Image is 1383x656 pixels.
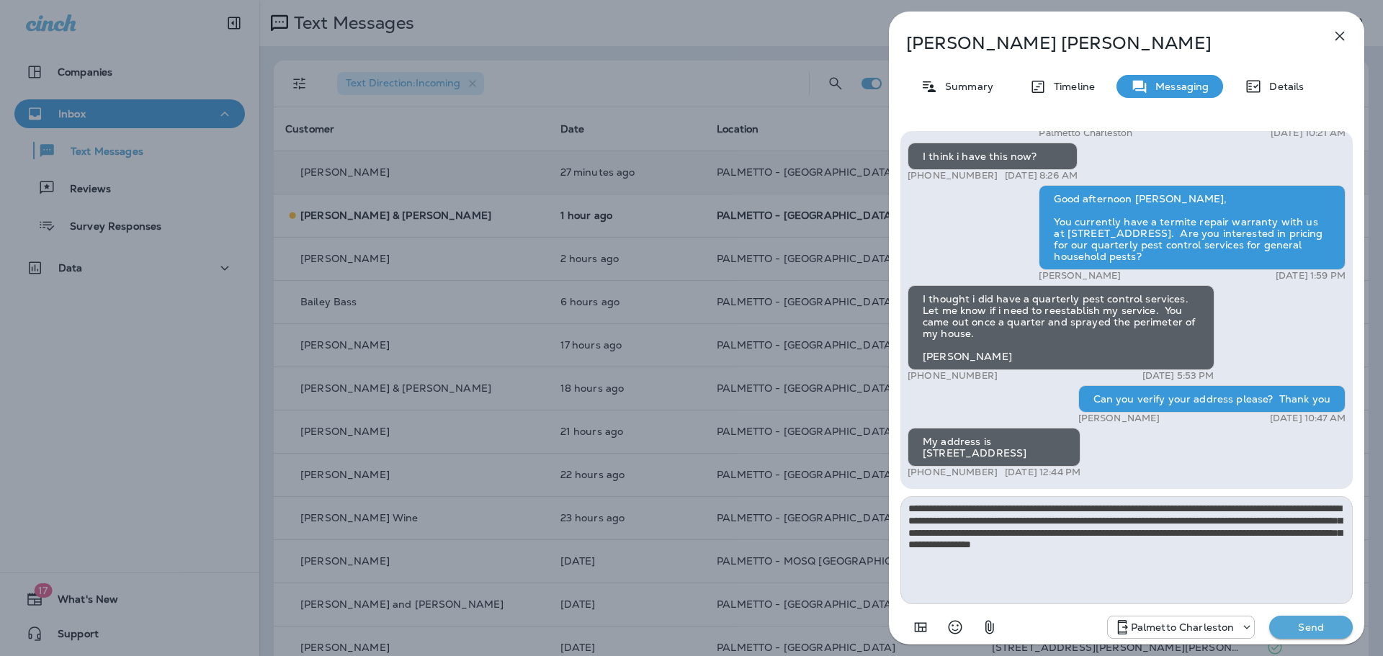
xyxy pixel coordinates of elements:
p: [PHONE_NUMBER] [908,170,998,181]
p: [DATE] 10:21 AM [1271,127,1346,139]
button: Add in a premade template [906,613,935,642]
div: I thought i did have a quarterly pest control services. Let me know if i need to reestablish my s... [908,285,1214,370]
p: [PHONE_NUMBER] [908,370,998,382]
p: [DATE] 10:47 AM [1270,413,1346,424]
p: [DATE] 12:44 PM [1005,467,1080,478]
p: Palmetto Charleston [1131,621,1235,633]
p: Messaging [1148,81,1209,92]
p: [PERSON_NAME] [1039,270,1121,282]
div: My address is [STREET_ADDRESS] [908,428,1080,467]
button: Send [1269,616,1353,639]
p: [PERSON_NAME] [1078,413,1160,424]
p: [PHONE_NUMBER] [908,467,998,478]
p: [DATE] 5:53 PM [1142,370,1214,382]
p: [PERSON_NAME] [PERSON_NAME] [906,33,1299,53]
p: [DATE] 1:59 PM [1276,270,1346,282]
div: +1 (843) 277-8322 [1108,619,1255,636]
div: Can you verify your address please? Thank you [1078,385,1346,413]
p: Details [1262,81,1304,92]
p: Send [1281,621,1341,634]
p: Timeline [1047,81,1095,92]
div: Good afternoon [PERSON_NAME], You currently have a termite repair warranty with us at [STREET_ADD... [1039,185,1346,270]
p: Palmetto Charleston [1039,127,1132,139]
p: Summary [938,81,993,92]
div: I think i have this now? [908,143,1078,170]
button: Select an emoji [941,613,970,642]
p: [DATE] 8:26 AM [1005,170,1078,181]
